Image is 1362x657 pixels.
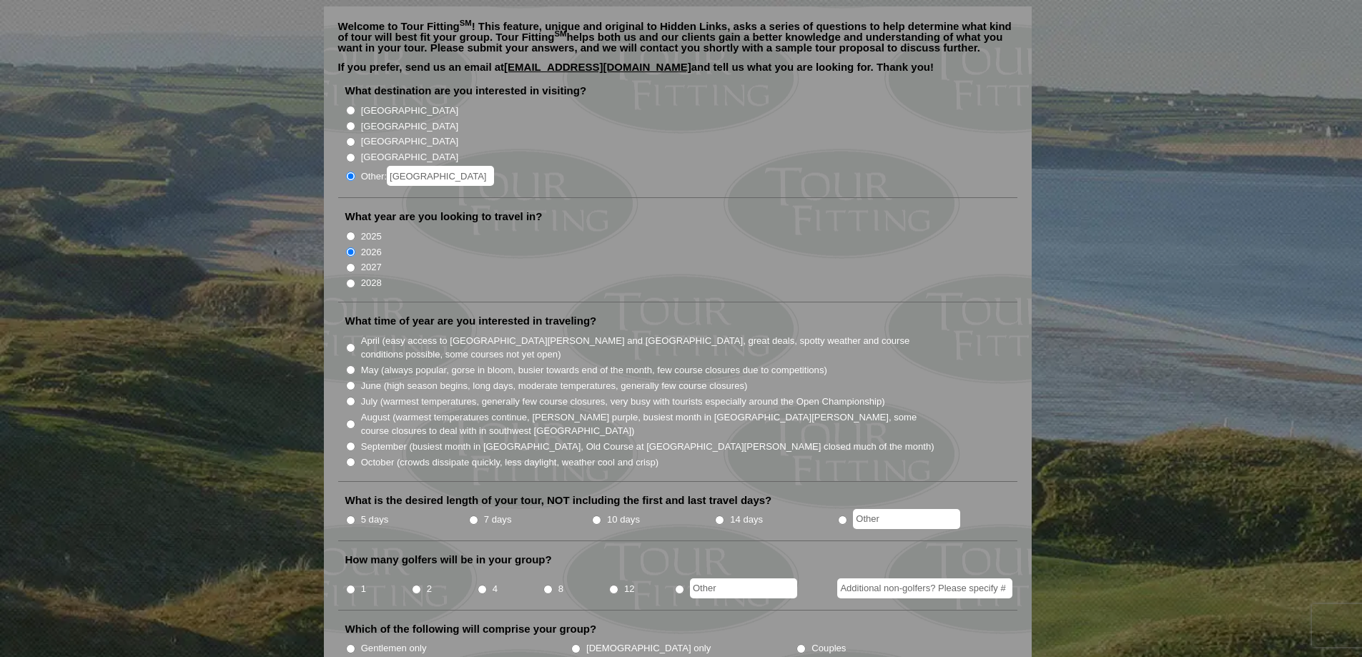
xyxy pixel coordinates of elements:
label: [GEOGRAPHIC_DATA] [361,119,458,134]
input: Other: [387,166,494,186]
p: If you prefer, send us an email at and tell us what you are looking for. Thank you! [338,61,1017,83]
label: [GEOGRAPHIC_DATA] [361,150,458,164]
label: 14 days [730,513,763,527]
label: June (high season begins, long days, moderate temperatures, generally few course closures) [361,379,748,393]
label: [DEMOGRAPHIC_DATA] only [586,641,711,656]
p: Welcome to Tour Fitting ! This feature, unique and original to Hidden Links, asks a series of que... [338,21,1017,53]
sup: SM [460,19,472,27]
label: 4 [493,582,498,596]
label: 2026 [361,245,382,260]
label: Which of the following will comprise your group? [345,622,597,636]
label: Gentlemen only [361,641,427,656]
label: 8 [558,582,563,596]
label: How many golfers will be in your group? [345,553,552,567]
a: [EMAIL_ADDRESS][DOMAIN_NAME] [504,61,691,73]
label: 1 [361,582,366,596]
label: What year are you looking to travel in? [345,209,543,224]
label: 2028 [361,276,382,290]
label: What time of year are you interested in traveling? [345,314,597,328]
label: Couples [811,641,846,656]
label: What destination are you interested in visiting? [345,84,587,98]
label: 10 days [607,513,640,527]
label: October (crowds dissipate quickly, less daylight, weather cool and crisp) [361,455,659,470]
label: Other: [361,166,494,186]
input: Other [853,509,960,529]
label: September (busiest month in [GEOGRAPHIC_DATA], Old Course at [GEOGRAPHIC_DATA][PERSON_NAME] close... [361,440,934,454]
label: [GEOGRAPHIC_DATA] [361,134,458,149]
label: August (warmest temperatures continue, [PERSON_NAME] purple, busiest month in [GEOGRAPHIC_DATA][P... [361,410,936,438]
label: 5 days [361,513,389,527]
label: May (always popular, gorse in bloom, busier towards end of the month, few course closures due to ... [361,363,827,377]
label: July (warmest temperatures, generally few course closures, very busy with tourists especially aro... [361,395,885,409]
label: 2027 [361,260,382,275]
label: What is the desired length of your tour, NOT including the first and last travel days? [345,493,772,508]
label: [GEOGRAPHIC_DATA] [361,104,458,118]
label: 12 [624,582,635,596]
label: April (easy access to [GEOGRAPHIC_DATA][PERSON_NAME] and [GEOGRAPHIC_DATA], great deals, spotty w... [361,334,936,362]
input: Additional non-golfers? Please specify # [837,578,1012,598]
label: 2 [427,582,432,596]
label: 7 days [484,513,512,527]
sup: SM [555,29,567,38]
label: 2025 [361,229,382,244]
input: Other [690,578,797,598]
